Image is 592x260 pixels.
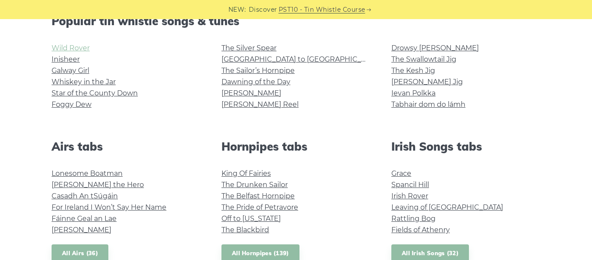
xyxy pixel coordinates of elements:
a: For Ireland I Won’t Say Her Name [52,203,166,211]
a: Fáinne Geal an Lae [52,214,117,223]
a: The Sailor’s Hornpipe [221,66,295,75]
a: [PERSON_NAME] [221,89,281,97]
h2: Hornpipes tabs [221,140,371,153]
a: Fields of Athenry [391,226,450,234]
a: [PERSON_NAME] Jig [391,78,463,86]
h2: Airs tabs [52,140,201,153]
h2: Popular tin whistle songs & tunes [52,14,540,28]
a: Galway Girl [52,66,89,75]
a: Foggy Dew [52,100,91,109]
a: Spancil Hill [391,181,429,189]
a: Leaving of [GEOGRAPHIC_DATA] [391,203,503,211]
a: Lonesome Boatman [52,169,123,178]
span: NEW: [228,5,246,15]
a: The Belfast Hornpipe [221,192,295,200]
a: PST10 - Tin Whistle Course [279,5,365,15]
span: Discover [249,5,277,15]
a: The Blackbird [221,226,269,234]
a: Rattling Bog [391,214,436,223]
a: Ievan Polkka [391,89,436,97]
a: Tabhair dom do lámh [391,100,465,109]
a: Inisheer [52,55,80,63]
a: King Of Fairies [221,169,271,178]
a: [PERSON_NAME] [52,226,111,234]
a: Whiskey in the Jar [52,78,116,86]
a: Irish Rover [391,192,428,200]
a: The Pride of Petravore [221,203,298,211]
a: [GEOGRAPHIC_DATA] to [GEOGRAPHIC_DATA] [221,55,381,63]
a: Grace [391,169,411,178]
a: Casadh An tSúgáin [52,192,118,200]
a: The Kesh Jig [391,66,435,75]
a: The Drunken Sailor [221,181,288,189]
a: Star of the County Down [52,89,138,97]
a: [PERSON_NAME] Reel [221,100,299,109]
a: The Swallowtail Jig [391,55,456,63]
a: Dawning of the Day [221,78,290,86]
a: Drowsy [PERSON_NAME] [391,44,479,52]
a: Wild Rover [52,44,90,52]
h2: Irish Songs tabs [391,140,540,153]
a: [PERSON_NAME] the Hero [52,181,144,189]
a: Off to [US_STATE] [221,214,281,223]
a: The Silver Spear [221,44,276,52]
